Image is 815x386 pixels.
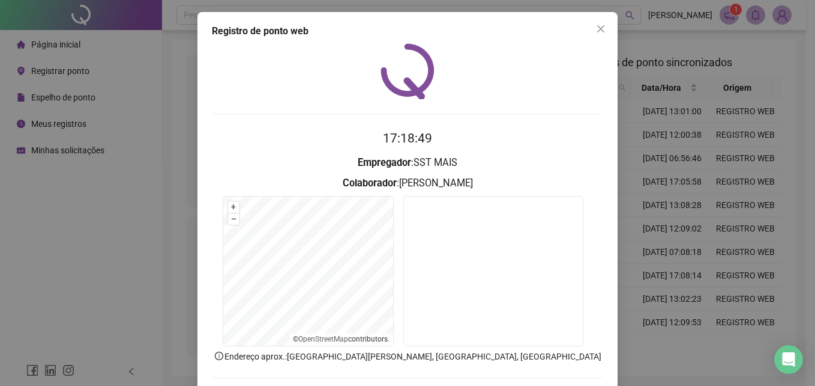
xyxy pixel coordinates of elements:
[343,177,397,189] strong: Colaborador
[380,43,435,99] img: QRPoint
[228,201,239,213] button: +
[228,213,239,225] button: –
[298,335,348,343] a: OpenStreetMap
[596,24,606,34] span: close
[212,24,603,38] div: Registro de ponto web
[293,335,389,343] li: © contributors.
[774,345,803,374] div: Open Intercom Messenger
[383,131,432,146] time: 17:18:49
[214,351,224,361] span: info-circle
[212,350,603,363] p: Endereço aprox. : [GEOGRAPHIC_DATA][PERSON_NAME], [GEOGRAPHIC_DATA], [GEOGRAPHIC_DATA]
[212,155,603,171] h3: : SST MAIS
[212,176,603,191] h3: : [PERSON_NAME]
[591,19,610,38] button: Close
[358,157,411,168] strong: Empregador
